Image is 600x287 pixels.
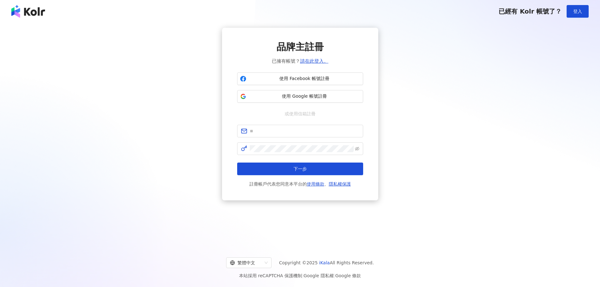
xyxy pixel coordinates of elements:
[11,5,45,18] img: logo
[573,9,582,14] span: 登入
[249,76,360,82] span: 使用 Facebook 帳號註冊
[277,40,324,54] span: 品牌主註冊
[249,180,351,188] span: 註冊帳戶代表您同意本平台的 、
[237,163,363,175] button: 下一步
[230,258,262,268] div: 繁體中文
[302,273,304,278] span: |
[355,146,359,151] span: eye-invisible
[239,272,361,279] span: 本站採用 reCAPTCHA 保護機制
[319,260,330,265] a: iKala
[307,181,324,187] a: 使用條款
[237,72,363,85] button: 使用 Facebook 帳號註冊
[237,90,363,103] button: 使用 Google 帳號註冊
[304,273,334,278] a: Google 隱私權
[280,110,320,117] span: 或使用信箱註冊
[249,93,360,100] span: 使用 Google 帳號註冊
[300,58,329,64] a: 請在此登入。
[334,273,335,278] span: |
[279,259,374,267] span: Copyright © 2025 All Rights Reserved.
[567,5,589,18] button: 登入
[499,8,562,15] span: 已經有 Kolr 帳號了？
[329,181,351,187] a: 隱私權保護
[294,166,307,171] span: 下一步
[272,57,329,65] span: 已擁有帳號？
[335,273,361,278] a: Google 條款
